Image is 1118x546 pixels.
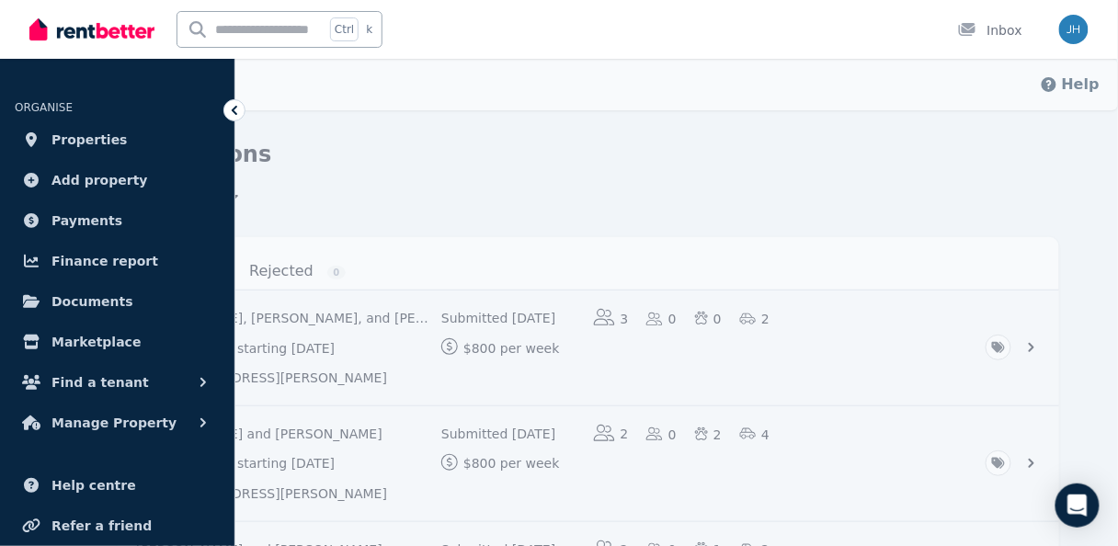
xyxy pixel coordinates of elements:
[15,324,220,360] a: Marketplace
[1055,483,1100,528] div: Open Intercom Messenger
[249,256,346,287] a: Rejected
[51,129,128,151] span: Properties
[118,406,1059,521] a: View application: Tina Mantoufeh and Michael Mantoufeh
[15,467,220,504] a: Help centre
[51,169,148,191] span: Add property
[15,364,220,401] button: Find a tenant
[1040,74,1100,96] button: Help
[327,266,346,279] span: 0
[1059,15,1089,44] img: Serenity Stays Management Pty Ltd
[15,101,73,114] span: ORGANISE
[15,283,220,320] a: Documents
[51,515,152,537] span: Refer a friend
[51,474,136,496] span: Help centre
[51,371,149,393] span: Find a tenant
[15,507,220,544] a: Refer a friend
[366,22,372,37] span: k
[15,162,220,199] a: Add property
[15,202,220,239] a: Payments
[29,16,154,43] img: RentBetter
[15,121,220,158] a: Properties
[15,404,220,441] button: Manage Property
[51,290,133,313] span: Documents
[330,17,359,41] span: Ctrl
[51,331,141,353] span: Marketplace
[51,250,158,272] span: Finance report
[118,290,1059,405] a: View application: Hamsa Iraad, Nimco Iraad, and Mahad Abdi Iraad
[51,412,177,434] span: Manage Property
[51,210,122,232] span: Payments
[958,21,1022,40] div: Inbox
[15,243,220,279] a: Finance report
